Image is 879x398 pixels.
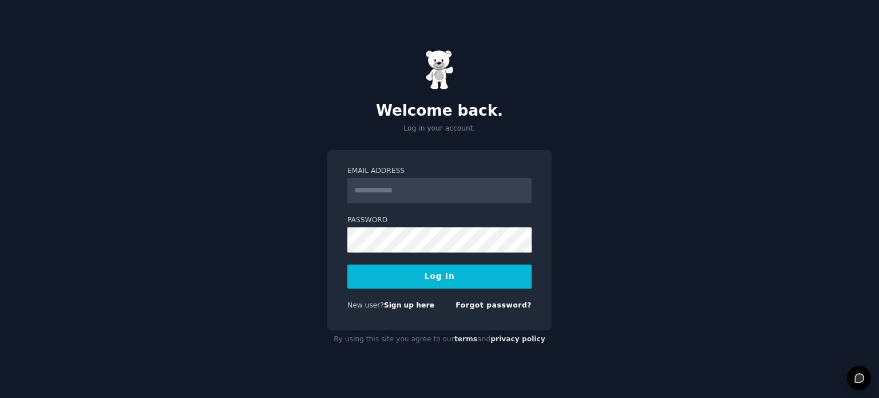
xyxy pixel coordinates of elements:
[490,335,545,343] a: privacy policy
[425,50,454,90] img: Gummy Bear
[327,124,552,134] p: Log in your account.
[456,301,532,309] a: Forgot password?
[347,301,384,309] span: New user?
[327,330,552,349] div: By using this site you agree to our and
[347,166,532,176] label: Email Address
[384,301,434,309] a: Sign up here
[347,265,532,289] button: Log In
[347,215,532,226] label: Password
[327,102,552,120] h2: Welcome back.
[454,335,477,343] a: terms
